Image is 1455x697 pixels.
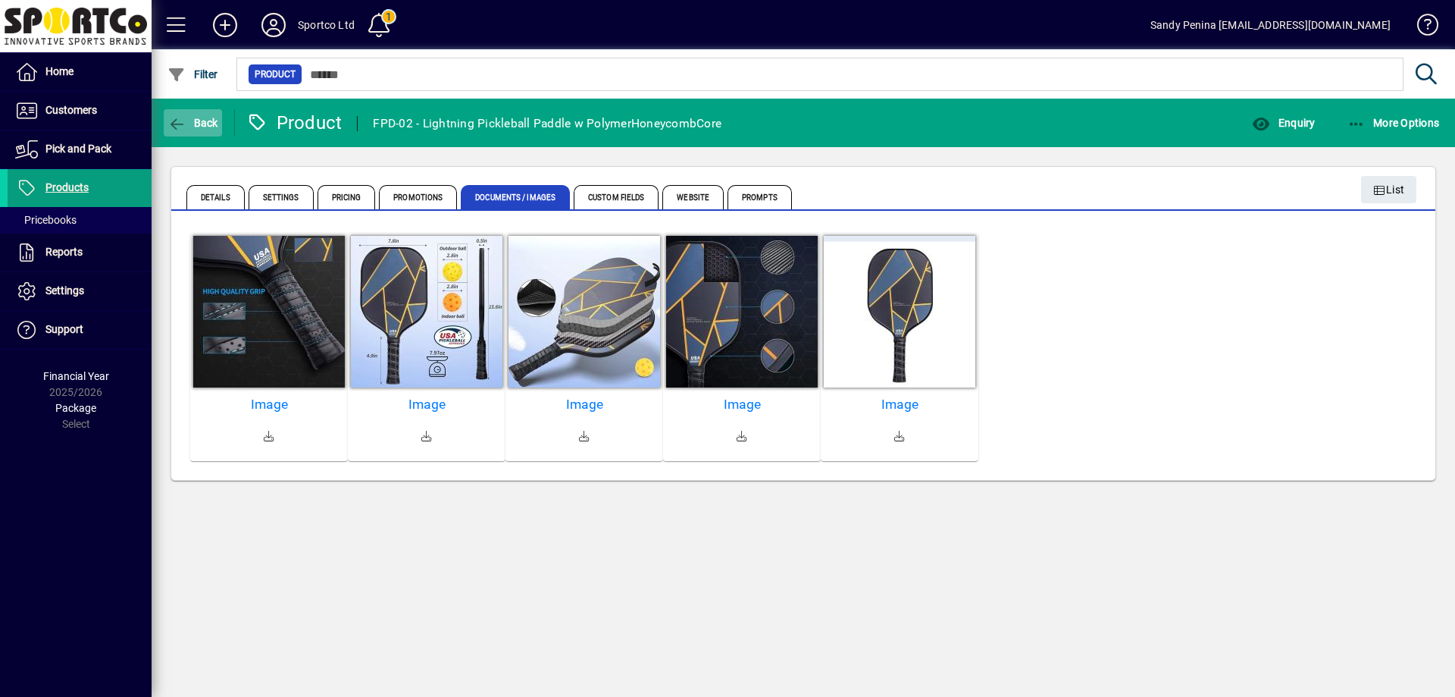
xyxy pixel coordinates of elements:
[669,397,815,413] a: Image
[1344,109,1444,137] button: More Options
[1248,109,1319,137] button: Enquiry
[8,53,152,91] a: Home
[249,185,314,209] span: Settings
[164,109,222,137] button: Back
[167,117,218,129] span: Back
[724,419,760,455] a: Download
[1406,3,1436,52] a: Knowledge Base
[45,104,97,116] span: Customers
[727,185,792,209] span: Prompts
[379,185,457,209] span: Promotions
[45,284,84,297] span: Settings
[152,109,235,137] app-page-header-button: Back
[8,207,152,233] a: Pricebooks
[373,111,721,136] div: FPD-02 - Lightning Pickleball Paddle w PolymerHoneycombCore
[1252,117,1315,129] span: Enquiry
[354,397,499,413] a: Image
[255,67,296,82] span: Product
[662,185,724,209] span: Website
[1361,176,1417,203] button: List
[8,130,152,168] a: Pick and Pack
[43,370,109,382] span: Financial Year
[164,61,222,88] button: Filter
[45,143,111,155] span: Pick and Pack
[186,185,245,209] span: Details
[251,419,287,455] a: Download
[55,402,96,414] span: Package
[512,397,657,413] a: Image
[1347,117,1440,129] span: More Options
[566,419,602,455] a: Download
[461,185,570,209] span: Documents / Images
[1373,177,1405,203] span: List
[45,323,83,335] span: Support
[8,234,152,272] a: Reports
[45,181,89,193] span: Products
[45,246,83,258] span: Reports
[8,272,152,310] a: Settings
[298,13,355,37] div: Sportco Ltd
[15,214,77,226] span: Pricebooks
[45,65,74,77] span: Home
[8,311,152,349] a: Support
[881,419,918,455] a: Download
[318,185,376,209] span: Pricing
[408,419,445,455] a: Download
[1150,13,1391,37] div: Sandy Penina [EMAIL_ADDRESS][DOMAIN_NAME]
[246,111,343,135] div: Product
[574,185,659,209] span: Custom Fields
[249,11,298,39] button: Profile
[8,92,152,130] a: Customers
[167,68,218,80] span: Filter
[827,397,972,413] a: Image
[201,11,249,39] button: Add
[196,397,342,413] a: Image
